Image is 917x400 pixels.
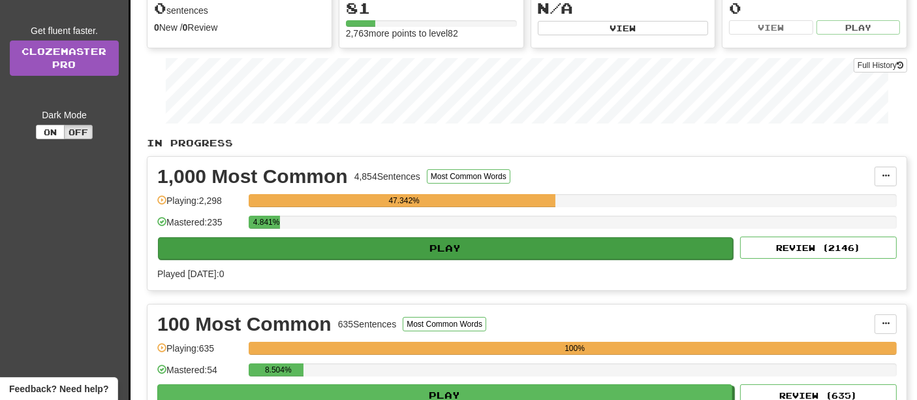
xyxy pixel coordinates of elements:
[740,237,897,259] button: Review (2146)
[10,108,119,122] div: Dark Mode
[253,363,303,376] div: 8.504%
[816,20,900,35] button: Play
[157,363,242,385] div: Mastered: 54
[427,169,510,184] button: Most Common Words
[157,269,224,279] span: Played [DATE]: 0
[154,21,325,34] div: New / Review
[538,21,709,35] button: View
[253,216,280,229] div: 4.841%
[157,216,242,237] div: Mastered: 235
[147,137,907,150] p: In Progress
[346,27,517,40] div: 2,763 more points to level 82
[36,125,65,139] button: On
[854,58,907,73] button: Full History
[338,318,397,331] div: 635 Sentences
[158,237,733,259] button: Play
[157,167,348,186] div: 1,000 Most Common
[253,342,897,355] div: 100%
[157,314,332,334] div: 100 Most Common
[157,342,242,363] div: Playing: 635
[157,194,242,216] div: Playing: 2,298
[64,125,93,139] button: Off
[9,382,108,395] span: Open feedback widget
[253,194,555,207] div: 47.342%
[154,22,159,33] strong: 0
[183,22,188,33] strong: 0
[403,317,486,331] button: Most Common Words
[10,24,119,37] div: Get fluent faster.
[10,41,119,76] a: ClozemasterPro
[354,170,420,183] div: 4,854 Sentences
[729,20,813,35] button: View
